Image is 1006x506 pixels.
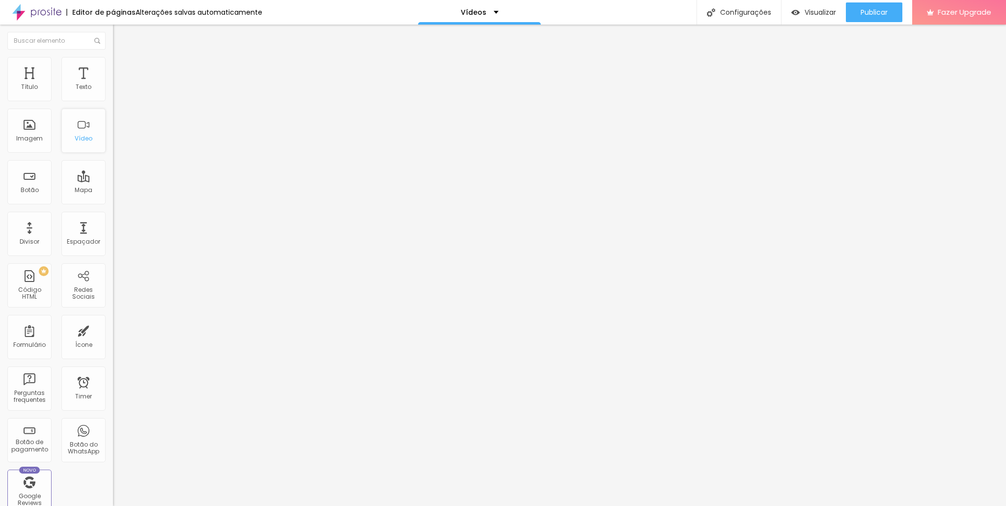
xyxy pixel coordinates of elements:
[707,8,715,17] img: Icone
[75,393,92,400] div: Timer
[94,38,100,44] img: Icone
[13,341,46,348] div: Formulário
[461,9,486,16] p: Vídeos
[16,135,43,142] div: Imagem
[76,84,91,90] div: Texto
[20,238,39,245] div: Divisor
[75,187,92,194] div: Mapa
[805,8,836,16] span: Visualizar
[791,8,800,17] img: view-1.svg
[10,439,49,453] div: Botão de pagamento
[21,84,38,90] div: Título
[10,286,49,301] div: Código HTML
[66,9,136,16] div: Editor de páginas
[64,441,103,455] div: Botão do WhatsApp
[938,8,991,16] span: Fazer Upgrade
[64,286,103,301] div: Redes Sociais
[7,32,106,50] input: Buscar elemento
[67,238,100,245] div: Espaçador
[75,135,92,142] div: Vídeo
[10,390,49,404] div: Perguntas frequentes
[861,8,888,16] span: Publicar
[846,2,902,22] button: Publicar
[113,25,1006,506] iframe: Editor
[75,341,92,348] div: Ícone
[21,187,39,194] div: Botão
[19,467,40,474] div: Novo
[136,9,262,16] div: Alterações salvas automaticamente
[782,2,846,22] button: Visualizar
